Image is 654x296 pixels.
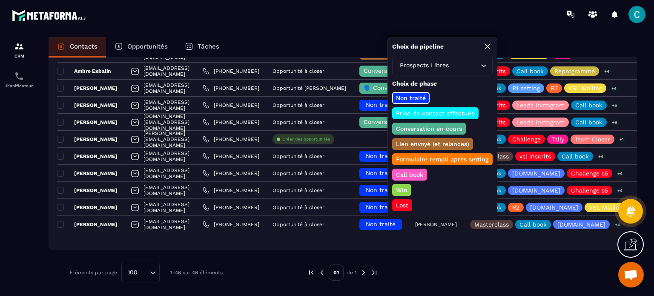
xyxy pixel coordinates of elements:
[614,186,625,195] p: +4
[516,68,544,74] p: Call book
[307,269,315,276] img: prev
[125,268,141,277] span: 100
[366,170,396,176] span: Non traité
[571,170,608,176] p: Challenge s5
[203,102,259,109] a: [PHONE_NUMBER]
[57,153,118,160] p: [PERSON_NAME]
[609,118,620,127] p: +6
[575,119,602,125] p: Call book
[121,263,160,282] div: Search for option
[595,152,606,161] p: +4
[57,170,118,177] p: [PERSON_NAME]
[57,221,118,228] p: [PERSON_NAME]
[366,204,396,210] span: Non traité
[272,170,324,176] p: Opportunité à closer
[609,101,620,110] p: +5
[360,269,367,276] img: next
[366,101,396,108] span: Non traité
[49,37,106,57] a: Contacts
[366,221,396,227] span: Non traité
[106,37,176,57] a: Opportunités
[329,264,344,281] p: 01
[571,187,608,193] p: Challenge s5
[272,85,346,91] p: Opportunité [PERSON_NAME]
[57,102,118,109] p: [PERSON_NAME]
[512,170,560,176] p: [DOMAIN_NAME]
[392,43,444,51] p: Choix du pipeline
[398,61,450,70] span: Prospects Libres
[370,269,378,276] img: next
[395,186,409,194] p: Win
[530,204,578,210] p: [DOMAIN_NAME]
[557,221,605,227] p: [DOMAIN_NAME]
[395,201,410,210] p: Lost
[519,153,551,159] p: vsl inscrits
[203,204,259,211] a: [PHONE_NUMBER]
[57,68,111,75] p: Ambre Exbalin
[141,268,148,277] input: Search for option
[512,187,560,193] p: [DOMAIN_NAME]
[612,220,623,229] p: +4
[364,118,430,125] span: Conversation en cours
[272,187,324,193] p: Opportunité à closer
[70,43,98,50] p: Contacts
[272,204,324,210] p: Opportunité à closer
[366,152,396,159] span: Non traité
[272,68,324,74] p: Opportunité à closer
[474,221,509,227] p: Masterclass
[575,102,602,108] p: Call book
[272,102,324,108] p: Opportunité à closer
[203,221,259,228] a: [PHONE_NUMBER]
[14,41,24,52] img: formation
[562,153,589,159] p: Call book
[364,84,439,91] span: 🗣️ Conversation en cours
[516,119,565,125] p: Leads Instagram
[614,169,625,178] p: +4
[2,83,36,88] p: Planificateur
[170,270,223,276] p: 1-46 sur 46 éléments
[516,102,565,108] p: Leads Instagram
[395,124,463,133] p: Conversation en cours
[366,187,396,193] span: Non traité
[272,221,324,227] p: Opportunité à closer
[617,135,627,144] p: +1
[318,269,326,276] img: prev
[618,262,644,287] div: Ouvrir le chat
[14,71,24,81] img: scheduler
[512,136,541,142] p: Challenge
[57,119,118,126] p: [PERSON_NAME]
[554,68,595,74] p: Reprogrammé
[415,221,457,227] p: [PERSON_NAME]
[70,270,117,276] p: Éléments par page
[395,155,490,164] p: Formulaire rempli après setting
[203,119,259,126] a: [PHONE_NUMBER]
[57,187,118,194] p: [PERSON_NAME]
[512,85,540,91] p: R1 setting
[395,94,427,102] p: Non traité
[347,269,357,276] p: de 1
[203,85,259,92] a: [PHONE_NUMBER]
[12,8,89,23] img: logo
[395,170,425,179] p: Call book
[575,136,610,142] p: Team Closer
[272,153,324,159] p: Opportunité à closer
[392,80,493,88] p: Choix de phase
[568,85,602,91] p: VSL Mailing
[2,35,36,65] a: formationformationCRM
[176,37,228,57] a: Tâches
[203,187,259,194] a: [PHONE_NUMBER]
[198,43,219,50] p: Tâches
[601,67,612,76] p: +4
[282,136,330,142] p: Créer des opportunités
[2,54,36,58] p: CRM
[203,153,259,160] a: [PHONE_NUMBER]
[57,204,118,211] p: [PERSON_NAME]
[127,43,168,50] p: Opportunités
[395,140,470,148] p: Lien envoyé (et relances)
[272,119,324,125] p: Opportunité à closer
[392,56,493,75] div: Search for option
[551,136,564,142] p: Tally
[450,61,479,70] input: Search for option
[608,84,620,93] p: +4
[203,170,259,177] a: [PHONE_NUMBER]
